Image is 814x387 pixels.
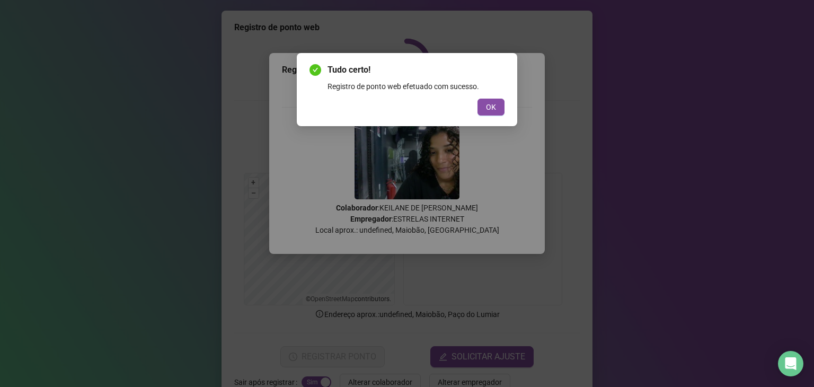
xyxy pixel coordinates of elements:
[778,351,803,376] div: Open Intercom Messenger
[328,64,505,76] span: Tudo certo!
[328,81,505,92] div: Registro de ponto web efetuado com sucesso.
[477,99,505,116] button: OK
[309,64,321,76] span: check-circle
[486,101,496,113] span: OK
